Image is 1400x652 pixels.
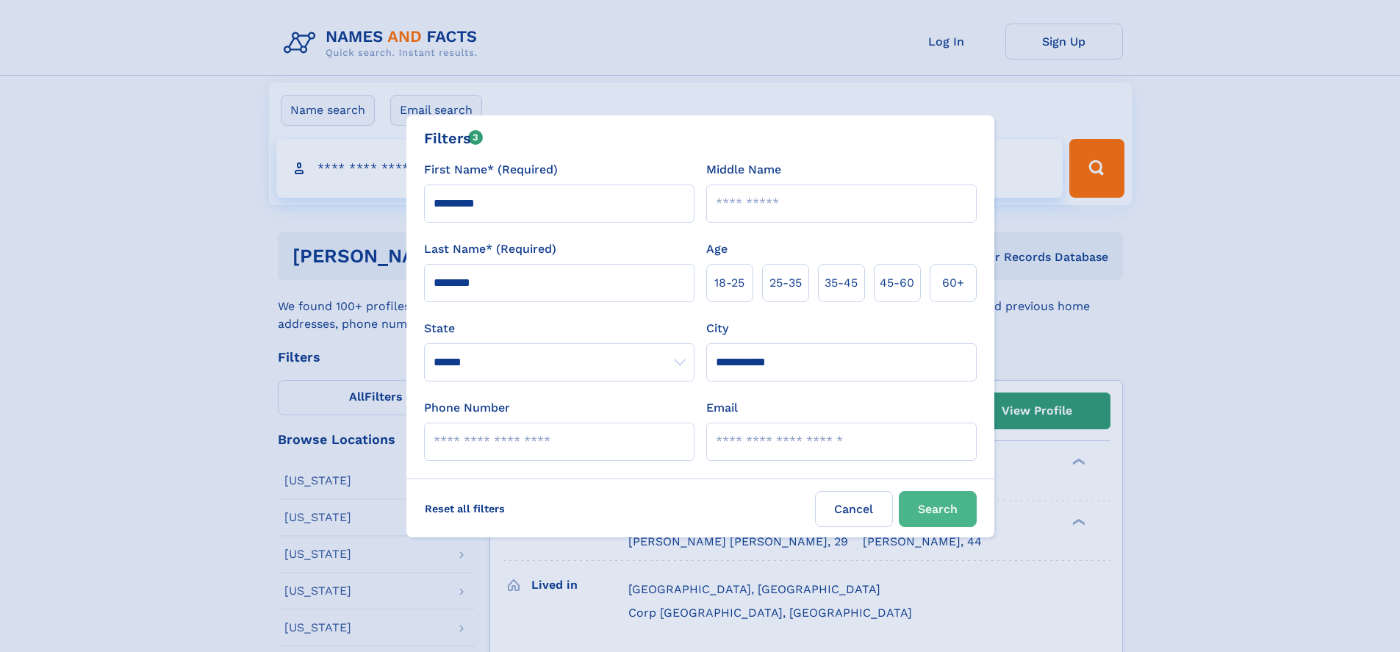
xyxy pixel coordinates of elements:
[769,274,802,292] span: 25‑35
[424,161,558,179] label: First Name* (Required)
[706,240,728,258] label: Age
[424,320,694,337] label: State
[942,274,964,292] span: 60+
[424,399,510,417] label: Phone Number
[815,491,893,527] label: Cancel
[825,274,858,292] span: 35‑45
[714,274,744,292] span: 18‑25
[706,399,738,417] label: Email
[415,491,514,526] label: Reset all filters
[706,161,781,179] label: Middle Name
[706,320,728,337] label: City
[424,127,484,149] div: Filters
[899,491,977,527] button: Search
[880,274,914,292] span: 45‑60
[424,240,556,258] label: Last Name* (Required)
